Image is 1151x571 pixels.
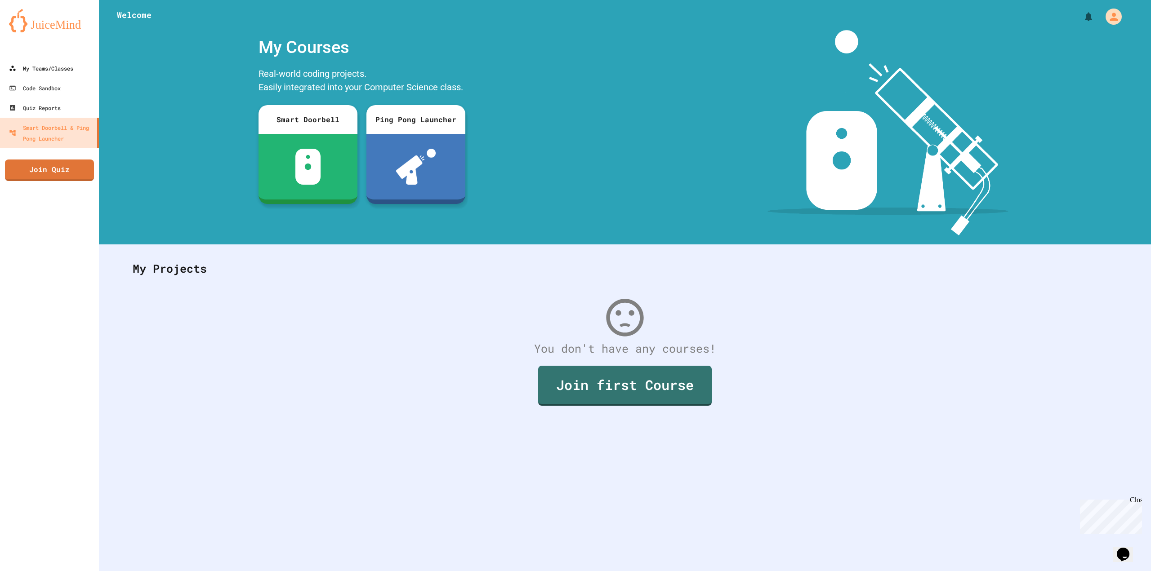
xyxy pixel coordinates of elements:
[9,83,61,93] div: Code Sandbox
[1096,6,1124,27] div: My Account
[1066,9,1096,24] div: My Notifications
[254,65,470,98] div: Real-world coding projects. Easily integrated into your Computer Science class.
[9,102,61,113] div: Quiz Reports
[5,159,94,181] a: Join Quiz
[254,30,470,65] div: My Courses
[9,122,94,144] div: Smart Doorbell & Ping Pong Launcher
[259,105,357,134] div: Smart Doorbell
[767,30,1008,235] img: banner-image-my-projects.png
[124,340,1126,357] div: You don't have any courses!
[9,9,90,32] img: logo-orange.svg
[295,149,321,185] img: sdb-white.svg
[538,366,712,406] a: Join first Course
[366,105,465,134] div: Ping Pong Launcher
[1113,535,1142,562] iframe: chat widget
[396,149,436,185] img: ppl-with-ball.png
[1076,496,1142,534] iframe: chat widget
[124,251,1126,286] div: My Projects
[9,63,73,74] div: My Teams/Classes
[4,4,62,57] div: Chat with us now!Close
